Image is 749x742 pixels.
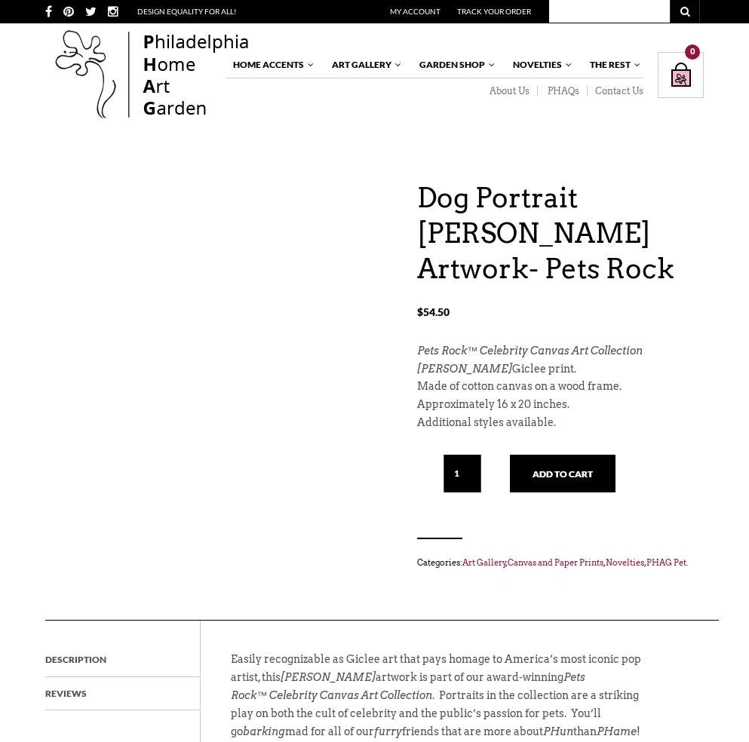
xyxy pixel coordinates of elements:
a: My Account [390,7,440,16]
a: Contact Us [588,85,643,97]
em: Pets Rock™ [231,671,585,701]
a: Art Gallery [324,52,403,78]
a: Novelties [505,52,573,78]
h1: Dog Portrait [PERSON_NAME] Artwork- Pets Rock [417,180,704,286]
a: Art Gallery [462,557,506,568]
p: Giclee print. [417,360,704,379]
a: The Rest [582,52,642,78]
em: PHame [597,725,637,737]
a: PHAQs [538,85,588,97]
span: Categories: , , , . [417,554,704,571]
p: Approximately 16 x 20 inches. [417,396,704,414]
em: barking [243,725,285,737]
input: Qty [444,455,481,492]
a: About Us [480,85,538,97]
p: Made of cotton canvas on a wood frame. [417,378,704,396]
span: $ [417,305,423,318]
a: Canvas and Paper Prints [508,557,603,568]
em: [PERSON_NAME] [281,671,376,683]
em: Pets Rock™ Celebrity Canvas Art Collection [417,345,643,357]
em: [PERSON_NAME] [417,363,512,375]
p: Additional styles available. [417,414,704,432]
em: PHun [543,725,573,737]
a: Track Your Order [457,7,531,16]
button: Add to cart [510,455,615,492]
bdi: 54.50 [417,305,450,318]
em: furry [374,725,402,737]
a: Reviews [45,677,87,710]
div: 0 [685,44,700,60]
a: Garden Shop [412,52,496,78]
a: Description [45,643,106,676]
a: Novelties [606,557,644,568]
em: Celebrity Canvas Art Collection [269,689,432,701]
a: Home Accents [226,52,315,78]
a: PHAG Pet [646,557,686,568]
